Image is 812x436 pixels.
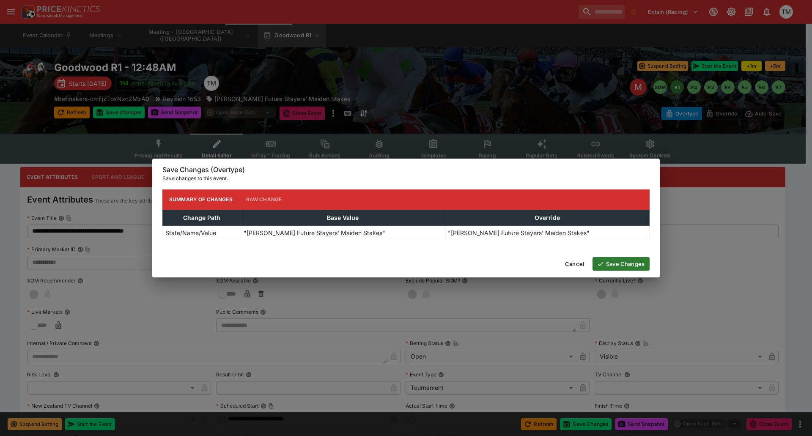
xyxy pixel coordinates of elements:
button: Raw Change [239,189,289,210]
button: Save Changes [593,257,650,271]
button: Cancel [560,257,589,271]
p: Save changes to this event. [162,174,650,183]
th: Change Path [163,210,241,225]
td: "[PERSON_NAME] Future Stayers' Maiden Stakes" [241,225,445,240]
button: Summary of Changes [162,189,239,210]
h6: Save Changes (Overtype) [162,165,650,174]
p: State/Name/Value [165,228,216,237]
td: "[PERSON_NAME] Future Stayers' Maiden Stakes" [445,225,649,240]
th: Override [445,210,649,225]
th: Base Value [241,210,445,225]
